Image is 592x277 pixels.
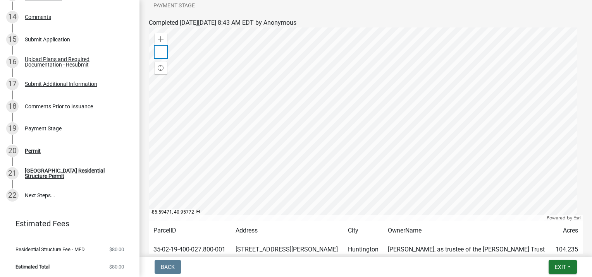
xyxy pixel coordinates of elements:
[109,247,124,252] span: $80.00
[25,81,97,87] div: Submit Additional Information
[551,240,583,259] td: 104.235
[25,168,127,179] div: [GEOGRAPHIC_DATA] Residential Structure Permit
[25,126,62,131] div: Payment Stage
[545,215,583,221] div: Powered by
[25,104,93,109] div: Comments Prior to Issuance
[15,264,50,269] span: Estimated Total
[149,221,231,240] td: ParcelID
[6,189,19,202] div: 22
[383,221,551,240] td: OwnerName
[231,240,343,259] td: [STREET_ADDRESS][PERSON_NAME]
[6,167,19,180] div: 21
[549,260,577,274] button: Exit
[6,145,19,157] div: 20
[149,19,296,26] span: Completed [DATE][DATE] 8:43 AM EDT by Anonymous
[15,247,85,252] span: Residential Structure Fee - MFD
[551,221,583,240] td: Acres
[343,240,384,259] td: Huntington
[6,56,19,68] div: 16
[155,33,167,46] div: Zoom in
[231,221,343,240] td: Address
[6,11,19,23] div: 14
[25,148,41,154] div: Permit
[6,78,19,90] div: 17
[343,221,384,240] td: City
[155,46,167,58] div: Zoom out
[383,240,551,259] td: [PERSON_NAME], as trustee of the [PERSON_NAME] Trust
[25,14,51,20] div: Comments
[155,62,167,74] div: Find my location
[6,100,19,113] div: 18
[6,122,19,135] div: 19
[25,56,127,67] div: Upload Plans and Required Documentation - Resubmit
[109,264,124,269] span: $80.00
[6,216,127,231] a: Estimated Fees
[149,240,231,259] td: 35-02-19-400-027.800-001
[155,260,181,274] button: Back
[573,215,581,221] a: Esri
[555,264,566,270] span: Exit
[161,264,175,270] span: Back
[6,33,19,46] div: 15
[25,37,70,42] div: Submit Application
